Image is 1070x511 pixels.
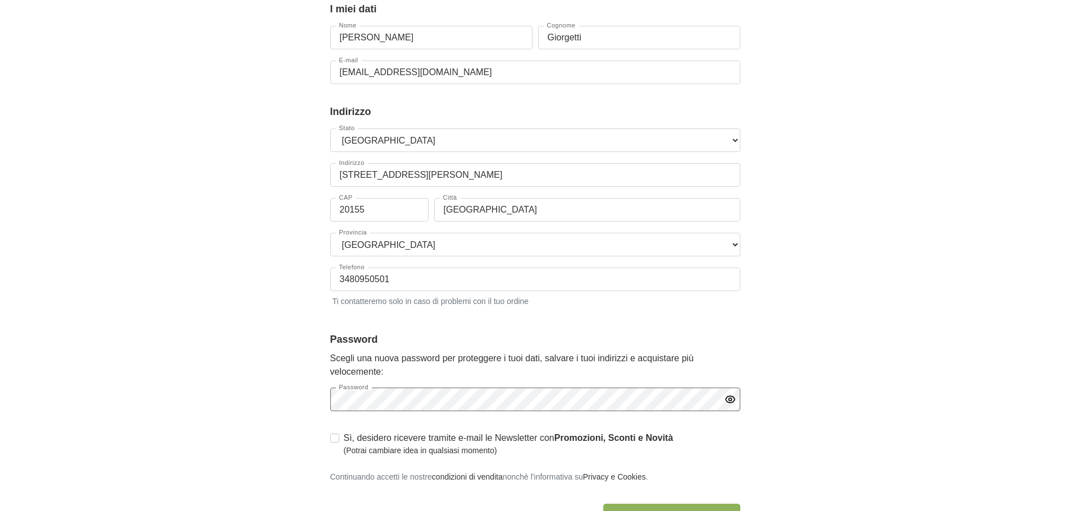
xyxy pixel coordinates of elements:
[336,160,368,166] label: Indirizzo
[330,163,740,187] input: Indirizzo
[336,125,358,131] label: Stato
[336,22,360,29] label: Nome
[330,293,740,307] small: Ti contatteremo solo in caso di problemi con il tuo ordine
[330,104,740,119] legend: Indirizzo
[544,22,579,29] label: Cognome
[440,195,461,201] label: Città
[434,198,740,222] input: Città
[336,229,371,236] label: Provincia
[432,472,503,481] a: condizioni di vendita
[554,433,673,443] strong: Promozioni, Sconti e Novità
[330,2,740,17] legend: I miei dati
[330,332,740,347] legend: Password
[330,472,648,481] small: Continuando accetti le nostre nonchè l'informativa su .
[330,268,740,291] input: Telefono
[336,264,368,270] label: Telefono
[344,431,673,457] label: Sì, desidero ricevere tramite e-mail le Newsletter con
[336,57,362,63] label: E-mail
[330,352,740,379] p: Scegli una nuova password per proteggere i tuoi dati, salvare i tuoi indirizzi e acquistare più v...
[344,445,673,457] small: (Potrai cambiare idea in qualsiasi momento)
[330,61,740,84] input: E-mail
[336,384,372,390] label: Password
[583,472,646,481] a: Privacy e Cookies
[330,198,429,222] input: CAP
[538,26,740,49] input: Cognome
[330,26,532,49] input: Nome
[336,195,356,201] label: CAP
